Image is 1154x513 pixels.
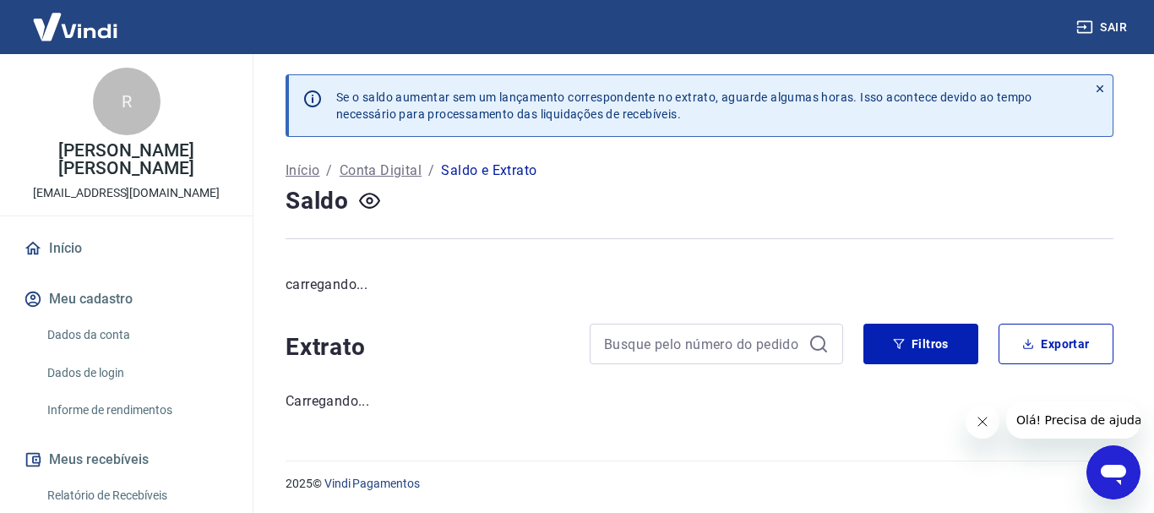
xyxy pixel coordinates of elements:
a: Relatório de Recebíveis [41,478,232,513]
button: Exportar [999,324,1113,364]
a: Vindi Pagamentos [324,477,420,490]
p: [EMAIL_ADDRESS][DOMAIN_NAME] [33,184,220,202]
button: Meus recebíveis [20,441,232,478]
p: Se o saldo aumentar sem um lançamento correspondente no extrato, aguarde algumas horas. Isso acon... [336,89,1032,123]
h4: Extrato [286,330,569,364]
input: Busque pelo número do pedido [604,331,802,357]
iframe: Botão para abrir a janela de mensagens [1086,445,1140,499]
div: R [93,68,161,135]
iframe: Fechar mensagem [966,405,999,439]
p: / [326,161,332,181]
h4: Saldo [286,184,349,218]
iframe: Mensagem da empresa [1006,401,1140,439]
a: Início [286,161,319,181]
p: [PERSON_NAME] [PERSON_NAME] [14,142,239,177]
p: 2025 © [286,475,1113,493]
img: Vindi [20,1,130,52]
a: Dados da conta [41,318,232,352]
p: carregando... [286,275,1113,295]
a: Conta Digital [340,161,422,181]
button: Meu cadastro [20,281,232,318]
button: Filtros [863,324,978,364]
p: / [428,161,434,181]
p: Saldo e Extrato [441,161,536,181]
a: Informe de rendimentos [41,393,232,428]
button: Sair [1073,12,1134,43]
a: Dados de login [41,356,232,390]
p: Carregando... [286,391,1113,412]
a: Início [20,230,232,267]
span: Olá! Precisa de ajuda? [10,12,142,25]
